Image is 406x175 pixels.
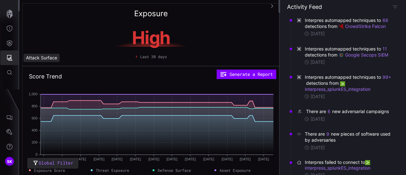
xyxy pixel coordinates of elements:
[340,81,345,86] img: Splunk ES
[311,116,325,122] time: [DATE]
[382,17,389,24] button: 68
[382,46,387,52] button: 11
[305,46,392,58] span: Interpres automapped techniques to detections from
[311,31,325,37] time: [DATE]
[382,74,391,80] button: 99+
[311,94,325,99] time: [DATE]
[222,157,233,161] text: [DATE]
[305,74,392,92] span: Interpres automapped techniques to detections from
[365,160,370,165] img: Splunk ES
[148,157,160,161] text: [DATE]
[305,131,392,143] div: There are new pieces of software used by adversaries
[339,52,388,57] a: Google Secops SIEM
[29,92,37,96] text: 1,000
[311,145,325,151] time: [DATE]
[38,157,49,161] text: [DATE]
[112,157,123,161] text: [DATE]
[32,128,37,132] text: 400
[287,3,322,10] h4: Activity Feed
[339,53,344,58] img: Demo Google SecOps
[158,167,191,173] span: Defense Surface
[91,29,211,47] h1: High
[217,70,276,79] button: Generate a Report
[305,159,371,171] a: interpress_splunkES_integration
[39,159,73,167] span: Global Filter
[203,157,214,161] text: [DATE]
[36,152,37,156] text: 0
[94,157,105,161] text: [DATE]
[305,80,370,91] a: interpress_splunkES_integration
[32,116,37,120] text: 600
[96,167,129,173] span: Threat Exposure
[311,59,325,65] time: [DATE]
[75,157,86,161] text: [DATE]
[0,154,19,169] button: SK
[29,73,62,80] h2: Score Trend
[32,140,37,144] text: 200
[339,24,386,29] a: CrowdStrike Falcon
[240,157,251,161] text: [DATE]
[130,157,141,161] text: [DATE]
[34,167,65,173] span: Exposure Score
[32,104,37,108] text: 800
[167,157,178,161] text: [DATE]
[305,159,392,171] span: Interpres failed to connect to
[326,131,330,137] button: 9
[327,108,331,115] button: 6
[57,157,68,161] text: [DATE]
[23,54,60,62] div: Attack Surface
[305,17,392,29] span: Interpres automapped techniques to detections from
[339,24,344,29] img: Demo CrowdStrike Falcon
[219,167,251,173] span: Asset Exposure
[306,108,390,115] div: There are new adversarial campaigns
[258,157,269,161] text: [DATE]
[7,158,12,165] span: SK
[134,10,168,17] h2: Exposure
[185,157,196,161] text: [DATE]
[27,158,78,169] button: Global Filter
